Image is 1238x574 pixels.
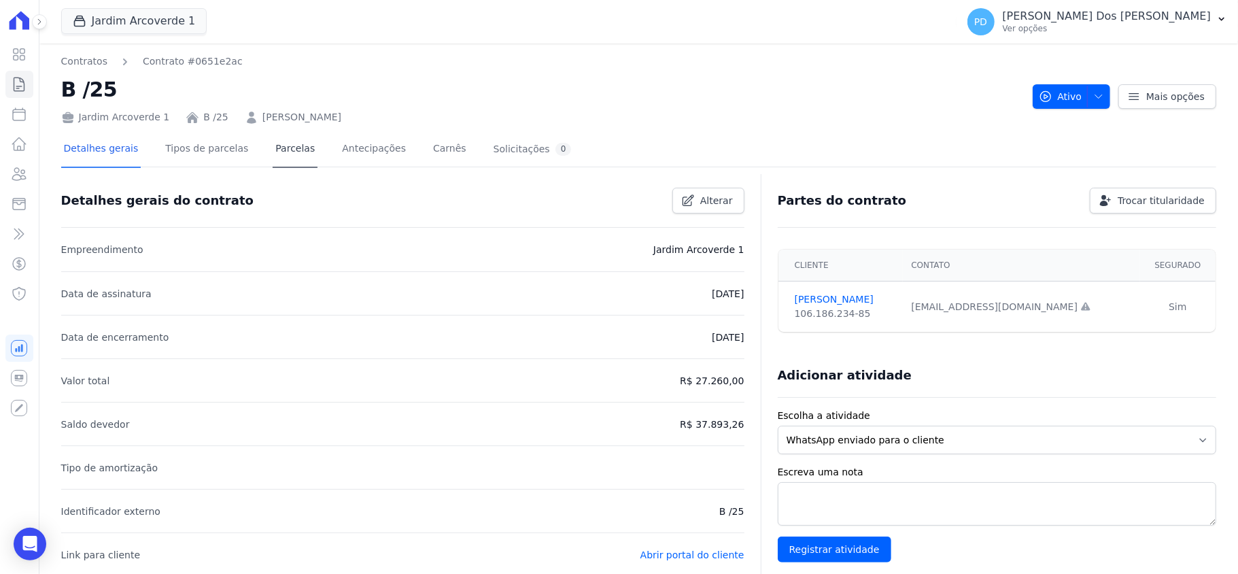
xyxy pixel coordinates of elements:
[1039,84,1082,109] span: Ativo
[430,132,469,168] a: Carnês
[203,110,228,124] a: B /25
[494,143,572,156] div: Solicitações
[555,143,572,156] div: 0
[61,547,140,563] p: Link para cliente
[778,537,891,562] input: Registrar atividade
[903,250,1140,282] th: Contato
[778,192,907,209] h3: Partes do contrato
[778,409,1216,423] label: Escolha a atividade
[162,132,251,168] a: Tipos de parcelas
[1140,250,1216,282] th: Segurado
[653,241,744,258] p: Jardim Arcoverde 1
[61,503,160,520] p: Identificador externo
[61,460,158,476] p: Tipo de amortização
[61,54,1022,69] nav: Breadcrumb
[712,286,744,302] p: [DATE]
[273,132,317,168] a: Parcelas
[1003,10,1211,23] p: [PERSON_NAME] Dos [PERSON_NAME]
[61,192,254,209] h3: Detalhes gerais do contrato
[14,528,46,560] div: Open Intercom Messenger
[61,329,169,345] p: Data de encerramento
[640,550,744,560] a: Abrir portal do cliente
[61,416,130,433] p: Saldo devedor
[61,286,152,302] p: Data de assinatura
[61,132,141,168] a: Detalhes gerais
[61,54,243,69] nav: Breadcrumb
[1003,23,1211,34] p: Ver opções
[1118,84,1216,109] a: Mais opções
[712,329,744,345] p: [DATE]
[778,465,1216,479] label: Escreva uma nota
[974,17,987,27] span: PD
[778,367,912,384] h3: Adicionar atividade
[680,416,744,433] p: R$ 37.893,26
[262,110,341,124] a: [PERSON_NAME]
[795,307,895,321] div: 106.186.234-85
[700,194,733,207] span: Alterar
[491,132,574,168] a: Solicitações0
[339,132,409,168] a: Antecipações
[680,373,744,389] p: R$ 27.260,00
[61,74,1022,105] h2: B /25
[1140,282,1216,333] td: Sim
[61,54,107,69] a: Contratos
[1146,90,1205,103] span: Mais opções
[61,241,143,258] p: Empreendimento
[1033,84,1111,109] button: Ativo
[719,503,744,520] p: B /25
[778,250,904,282] th: Cliente
[143,54,243,69] a: Contrato #0651e2ac
[957,3,1238,41] button: PD [PERSON_NAME] Dos [PERSON_NAME] Ver opções
[61,8,207,34] button: Jardim Arcoverde 1
[672,188,744,214] a: Alterar
[61,373,110,389] p: Valor total
[1090,188,1216,214] a: Trocar titularidade
[61,110,170,124] div: Jardim Arcoverde 1
[911,300,1132,314] div: [EMAIL_ADDRESS][DOMAIN_NAME]
[795,292,895,307] a: [PERSON_NAME]
[1118,194,1205,207] span: Trocar titularidade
